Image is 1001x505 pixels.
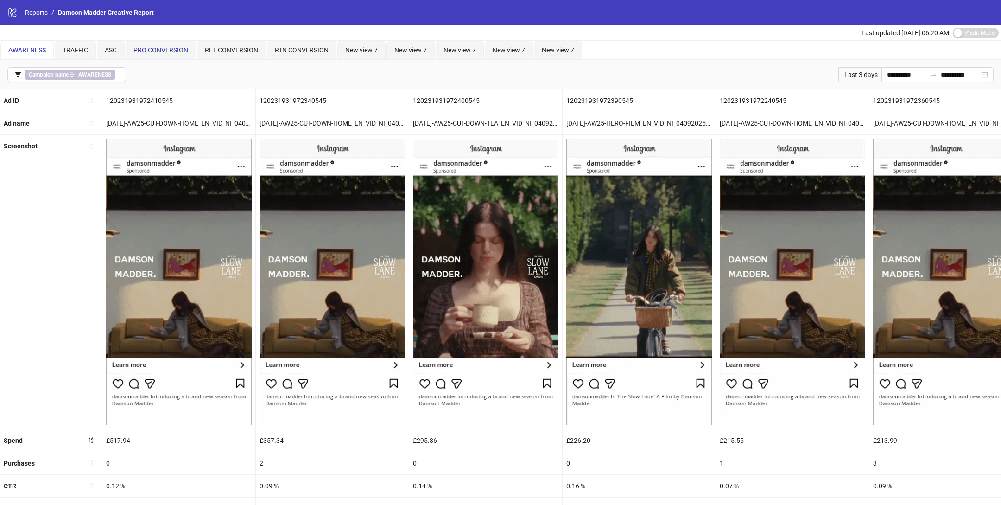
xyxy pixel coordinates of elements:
span: New view 7 [493,46,525,54]
div: Last 3 days [838,67,881,82]
div: £226.20 [563,429,716,452]
div: 0 [102,452,255,474]
div: 0.07 % [716,475,869,497]
div: £357.34 [256,429,409,452]
li: / [51,7,54,18]
span: to [930,71,937,78]
div: 1 [716,452,869,474]
div: 0.09 % [256,475,409,497]
img: Screenshot 120231931972340545 [260,139,405,425]
span: ASC [105,46,117,54]
span: RET CONVERSION [205,46,258,54]
div: 0.12 % [102,475,255,497]
div: 120231931972400545 [409,89,562,112]
div: 120231931972240545 [716,89,869,112]
span: New view 7 [345,46,378,54]
b: CTR [4,482,16,490]
button: Campaign name ∋ _AWARENESS [7,67,126,82]
div: [DATE]-AW25-CUT-DOWN-HOME_EN_VID_NI_04092025_F_CC_SC24_None_META_AWARENESS – Copy [102,112,255,134]
img: Screenshot 120231931972410545 [106,139,252,425]
span: Damson Madder Creative Report [58,9,154,16]
span: RTN CONVERSION [275,46,329,54]
div: 0 [409,452,562,474]
b: Ad ID [4,97,19,104]
span: TRAFFIC [63,46,88,54]
div: [DATE]-AW25-CUT-DOWN-TEA_EN_VID_NI_04092025_F_CC_SC24_None_META_AWARENESS – Copy [409,112,562,134]
b: Screenshot [4,142,38,150]
img: Screenshot 120231931972240545 [720,139,865,425]
span: New view 7 [394,46,427,54]
b: _AWARENESS [76,71,111,78]
div: 120231931972340545 [256,89,409,112]
span: AWARENESS [8,46,46,54]
b: Ad name [4,120,30,127]
span: sort-ascending [88,482,94,489]
b: Spend [4,437,23,444]
div: [DATE]-AW25-CUT-DOWN-HOME_EN_VID_NI_04092025_F_CC_SC24_None_META_AWARENESS – Copy [256,112,409,134]
div: 120231931972390545 [563,89,716,112]
a: Reports [23,7,50,18]
span: sort-descending [88,437,94,443]
span: New view 7 [443,46,476,54]
div: £215.55 [716,429,869,452]
div: 120231931972410545 [102,89,255,112]
div: 0 [563,452,716,474]
b: Purchases [4,460,35,467]
div: 0.14 % [409,475,562,497]
b: Campaign name [29,71,69,78]
div: [DATE]-AW25-HERO-FILM_EN_VID_NI_04092025_F_CC_SC24_None_META_AWARENESS – Copy [563,112,716,134]
span: New view 7 [542,46,574,54]
img: Screenshot 120231931972400545 [413,139,558,425]
img: Screenshot 120231931972390545 [566,139,712,425]
span: sort-ascending [88,120,94,127]
span: PRO CONVERSION [133,46,188,54]
div: £295.86 [409,429,562,452]
div: £517.94 [102,429,255,452]
span: filter [15,71,21,78]
div: 0.16 % [563,475,716,497]
div: 2 [256,452,409,474]
span: Last updated [DATE] 06:20 AM [862,29,949,37]
span: sort-ascending [88,97,94,104]
span: sort-ascending [88,143,94,149]
span: ∋ [25,70,115,80]
div: [DATE]-AW25-CUT-DOWN-HOME_EN_VID_NI_04092025_F_CC_SC24_None_META_AWARENESS – Copy [716,112,869,134]
span: swap-right [930,71,937,78]
span: sort-ascending [88,460,94,466]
